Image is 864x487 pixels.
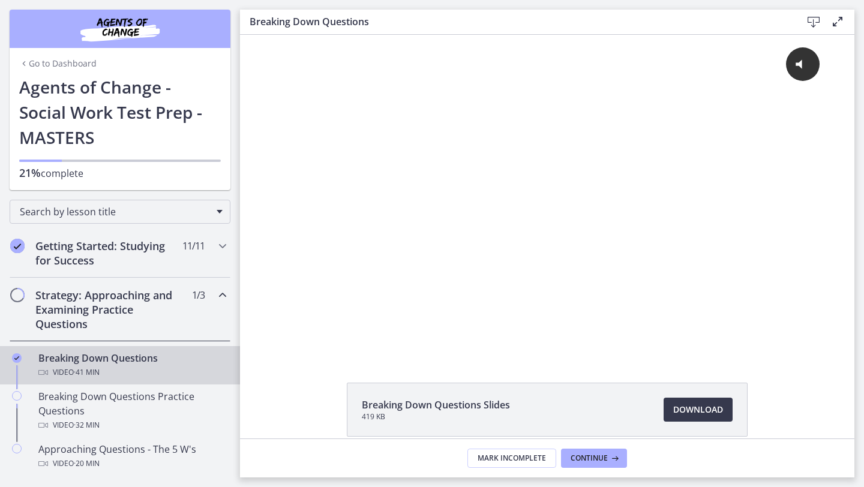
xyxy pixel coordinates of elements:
[362,398,510,412] span: Breaking Down Questions Slides
[38,442,226,471] div: Approaching Questions - The 5 W's
[38,365,226,380] div: Video
[362,412,510,422] span: 419 KB
[35,239,182,267] h2: Getting Started: Studying for Success
[38,456,226,471] div: Video
[19,58,97,70] a: Go to Dashboard
[478,453,546,463] span: Mark Incomplete
[12,353,22,363] i: Completed
[10,200,230,224] div: Search by lesson title
[10,239,25,253] i: Completed
[19,166,41,180] span: 21%
[74,418,100,432] span: · 32 min
[48,14,192,43] img: Agents of Change
[38,351,226,380] div: Breaking Down Questions
[192,288,205,302] span: 1 / 3
[35,288,182,331] h2: Strategy: Approaching and Examining Practice Questions
[467,449,556,468] button: Mark Incomplete
[664,398,733,422] a: Download
[19,74,221,150] h1: Agents of Change - Social Work Test Prep - MASTERS
[74,365,100,380] span: · 41 min
[182,239,205,253] span: 11 / 11
[240,35,854,355] iframe: Video Lesson
[19,166,221,181] p: complete
[38,418,226,432] div: Video
[571,453,608,463] span: Continue
[561,449,627,468] button: Continue
[38,389,226,432] div: Breaking Down Questions Practice Questions
[250,14,782,29] h3: Breaking Down Questions
[20,205,211,218] span: Search by lesson title
[74,456,100,471] span: · 20 min
[673,402,723,417] span: Download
